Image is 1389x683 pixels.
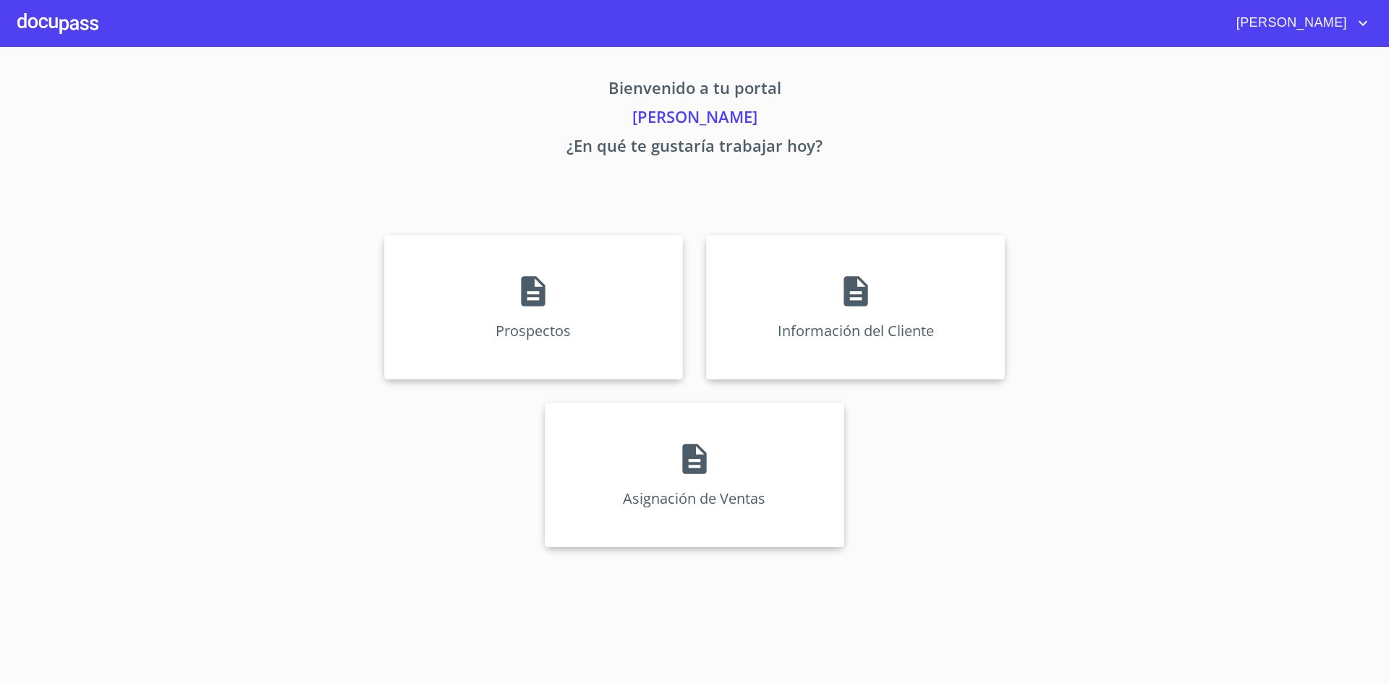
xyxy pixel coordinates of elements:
span: [PERSON_NAME] [1226,12,1354,35]
p: [PERSON_NAME] [249,105,1140,134]
p: Prospectos [496,321,571,340]
p: Información del Cliente [778,321,934,340]
button: account of current user [1226,12,1372,35]
p: ¿En qué te gustaría trabajar hoy? [249,134,1140,163]
p: Bienvenido a tu portal [249,76,1140,105]
p: Asignación de Ventas [623,489,765,508]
